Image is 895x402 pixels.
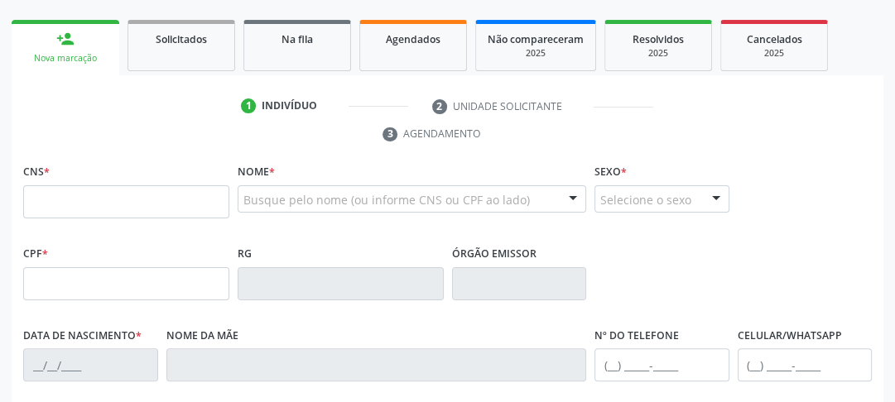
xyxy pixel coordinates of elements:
[156,32,207,46] span: Solicitados
[166,323,238,349] label: Nome da mãe
[488,32,584,46] span: Não compareceram
[733,47,816,60] div: 2025
[23,323,142,349] label: Data de nascimento
[23,160,50,185] label: CNS
[23,242,48,267] label: CPF
[738,348,873,381] input: (__) _____-_____
[594,160,627,185] label: Sexo
[594,323,679,349] label: Nº do Telefone
[600,191,691,208] span: Selecione o sexo
[633,32,684,46] span: Resolvidos
[386,32,440,46] span: Agendados
[617,47,700,60] div: 2025
[238,160,275,185] label: Nome
[241,98,256,113] div: 1
[243,191,530,208] span: Busque pelo nome (ou informe CNS ou CPF ao lado)
[738,323,842,349] label: Celular/WhatsApp
[452,242,537,267] label: Órgão emissor
[23,348,158,381] input: __/__/____
[56,30,75,48] div: person_add
[594,348,729,381] input: (__) _____-_____
[262,98,317,113] div: Indivíduo
[23,52,108,65] div: Nova marcação
[488,47,584,60] div: 2025
[747,32,802,46] span: Cancelados
[238,242,252,267] label: RG
[281,32,313,46] span: Na fila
